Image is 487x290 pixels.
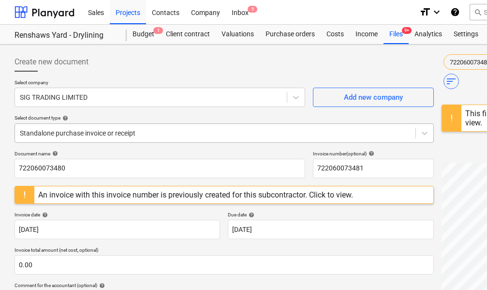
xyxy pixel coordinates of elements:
[60,115,68,121] span: help
[40,212,48,218] span: help
[15,255,434,275] input: Invoice total amount (net cost, optional)
[419,6,431,18] i: format_size
[384,25,409,44] a: Files9+
[160,25,216,44] a: Client contract
[127,25,160,44] a: Budget1
[450,6,460,18] i: Knowledge base
[228,212,433,218] div: Due date
[15,151,305,157] div: Document name
[15,282,434,289] div: Comment for the accountant (optional)
[321,25,350,44] a: Costs
[50,151,58,156] span: help
[15,79,305,88] p: Select company
[448,25,484,44] a: Settings
[313,88,434,107] button: Add new company
[15,115,434,121] div: Select document type
[367,151,374,156] span: help
[15,247,434,255] p: Invoice total amount (net cost, optional)
[344,91,403,104] div: Add new company
[97,283,105,289] span: help
[474,8,482,16] span: search
[402,27,412,34] span: 9+
[384,25,409,44] div: Files
[15,212,220,218] div: Invoice date
[38,190,353,199] div: An invoice with this invoice number is previously created for this subcontractor. Click to view.
[15,56,89,68] span: Create new document
[313,151,434,157] div: Invoice number (optional)
[15,31,115,41] div: Renshaws Yard - Drylining
[153,27,163,34] span: 1
[15,159,305,178] input: Document name
[260,25,321,44] a: Purchase orders
[409,25,448,44] a: Analytics
[431,6,443,18] i: keyboard_arrow_down
[127,25,160,44] div: Budget
[15,220,220,239] input: Invoice date not specified
[350,25,384,44] a: Income
[228,220,433,239] input: Due date not specified
[216,25,260,44] a: Valuations
[439,244,487,290] iframe: Chat Widget
[247,212,254,218] span: help
[313,159,434,178] input: Invoice number
[445,76,457,87] span: sort
[248,6,257,13] span: 5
